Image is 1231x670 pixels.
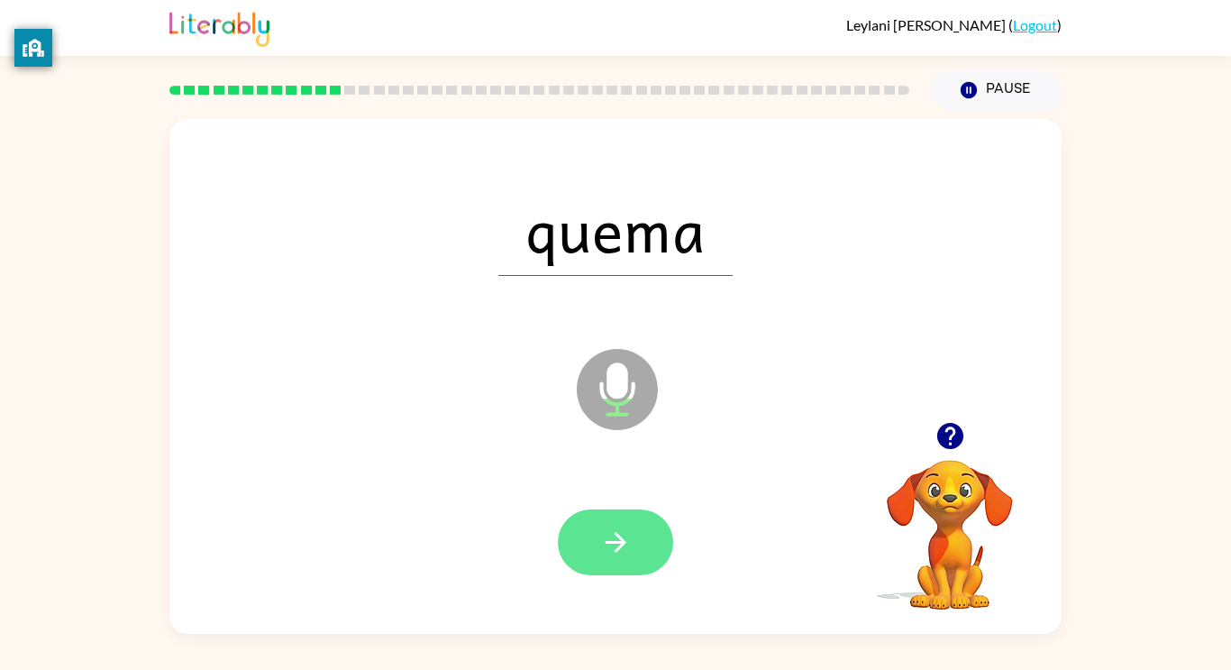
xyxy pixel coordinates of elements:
span: quema [498,182,733,276]
button: privacy banner [14,29,52,67]
button: Pause [931,69,1062,111]
img: Literably [169,7,269,47]
video: Your browser must support playing .mp4 files to use Literably. Please try using another browser. [860,432,1040,612]
a: Logout [1013,16,1057,33]
span: Leylani [PERSON_NAME] [846,16,1008,33]
div: ( ) [846,16,1062,33]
